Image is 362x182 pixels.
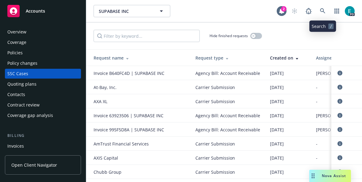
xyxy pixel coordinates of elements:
a: circleInformation [336,168,344,176]
span: [DATE] [270,112,284,119]
a: circleInformation [336,69,344,77]
img: photo [345,6,355,16]
div: Policies [7,48,23,58]
a: Contract review [5,100,81,110]
a: circleInformation [336,98,344,105]
span: [DATE] [270,141,284,147]
a: circleInformation [336,112,344,119]
div: AmTrust Financial Services [94,141,186,147]
a: Report a Bug [302,5,315,17]
span: Accounts [26,9,45,14]
div: Request name [94,55,186,61]
div: Drag to move [309,170,317,182]
div: Invoice 63923506 | SUPABASE INC [94,112,186,119]
a: Contacts [5,90,81,99]
div: SSC Cases [7,69,28,79]
a: Quoting plans [5,79,81,89]
div: At-Bay, Inc. [94,84,186,91]
a: Start snowing [288,5,301,17]
div: Invoice 995F5D8A | SUPABASE INC [94,126,186,133]
span: [DATE] [270,126,284,133]
span: [PERSON_NAME] [316,112,350,119]
span: Open Client Navigator [11,162,57,168]
a: Accounts [5,2,81,20]
span: [DATE] [270,155,284,161]
span: Carrier Submission [195,141,260,147]
a: Policy changes [5,58,81,68]
div: - [316,155,352,161]
span: Carrier Submission [195,98,260,105]
span: [PERSON_NAME] [316,70,350,76]
span: Nova Assist [322,173,346,178]
div: Quoting plans [7,79,37,89]
a: SSC Cases [5,69,81,79]
button: SUPABASE INC [94,5,170,17]
a: Coverage gap analysis [5,110,81,120]
a: Coverage [5,37,81,47]
span: Carrier Submission [195,84,260,91]
a: circleInformation [336,140,344,147]
div: - [316,169,352,175]
div: Invoices [7,141,24,151]
input: Filter by keyword... [94,30,200,42]
div: 2 [281,6,287,12]
a: Overview [5,27,81,37]
div: AXA XL [94,98,186,105]
a: Policies [5,48,81,58]
span: SUPABASE INC [99,8,152,14]
div: Request type [195,55,260,61]
span: [PERSON_NAME] [316,126,350,133]
div: Invoice B640FC4D | SUPABASE INC [94,70,186,76]
div: Chubb Group [94,169,186,175]
button: Nova Assist [309,170,351,182]
div: Overview [7,27,26,37]
div: Policy changes [7,58,37,68]
a: circleInformation [336,83,344,91]
a: circleInformation [336,154,344,161]
span: Carrier Submission [195,169,260,175]
div: - [316,141,352,147]
div: Assignee [316,55,352,61]
span: [DATE] [270,169,284,175]
span: [DATE] [270,98,284,105]
span: Carrier Submission [195,155,260,161]
div: Coverage gap analysis [7,110,53,120]
a: Invoices [5,141,81,151]
div: Contract review [7,100,40,110]
div: Contacts [7,90,25,99]
a: circleInformation [336,126,344,133]
span: [DATE] [270,70,284,76]
div: Billing [5,133,81,139]
a: Search [317,5,329,17]
a: Switch app [331,5,343,17]
div: Coverage [7,37,26,47]
div: - [316,84,352,91]
div: Created on [270,55,306,61]
span: Hide finished requests [210,33,248,38]
span: Agency Bill: Account Receivable [195,112,260,119]
span: [DATE] [270,84,284,91]
div: - [316,98,352,105]
span: Agency Bill: Account Receivable [195,126,260,133]
div: AXIS Capital [94,155,186,161]
span: Agency Bill: Account Receivable [195,70,260,76]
